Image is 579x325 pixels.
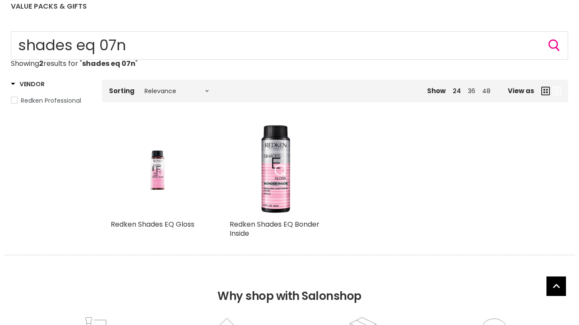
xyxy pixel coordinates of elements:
[468,87,475,95] a: 36
[230,219,319,238] a: Redken Shades EQ Bonder Inside
[230,123,322,216] img: Redken Shades EQ Bonder Inside
[11,60,568,68] p: Showing results for " "
[482,87,490,95] a: 48
[508,87,534,94] span: View as
[427,86,446,95] span: Show
[39,58,43,68] strong: 2
[21,96,81,105] span: Redken Professional
[82,58,135,68] strong: shades eq 07n
[546,276,566,296] a: Back to top
[111,123,204,216] a: Redken Shades EQ Gloss
[11,31,568,60] form: Product
[546,276,566,299] span: Back to top
[11,96,91,105] a: Redken Professional
[11,80,44,88] h3: Vendor
[126,123,188,216] img: Redken Shades EQ Gloss
[453,87,461,95] a: 24
[547,39,561,52] button: Search
[109,87,135,94] label: Sorting
[11,31,568,60] input: Search
[4,255,575,316] h2: Why shop with Salonshop
[111,219,194,229] a: Redken Shades EQ Gloss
